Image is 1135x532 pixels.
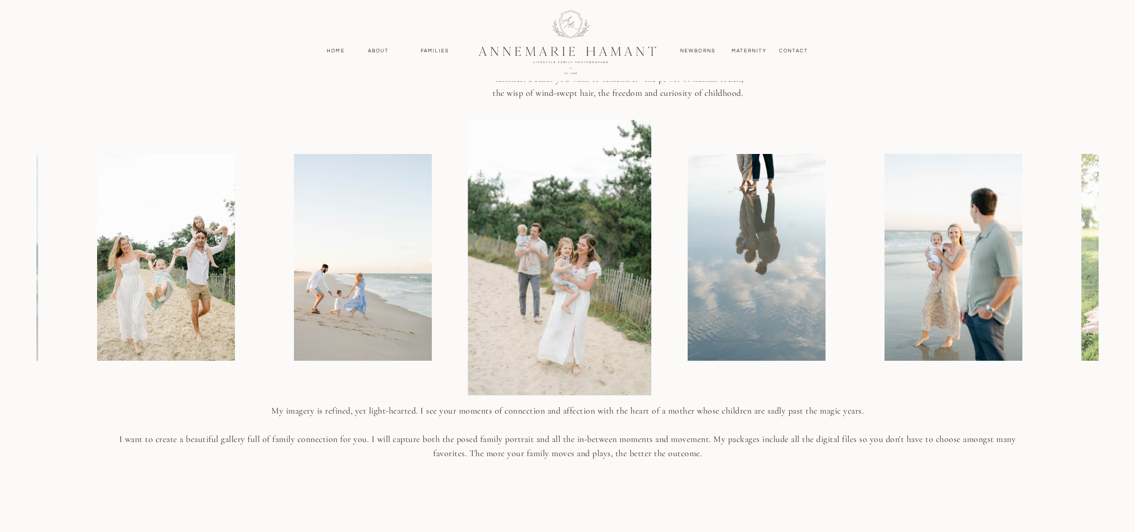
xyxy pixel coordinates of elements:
a: Families [415,47,455,55]
a: Home [323,47,349,55]
a: contact [774,47,813,55]
a: Newborns [677,47,719,55]
p: Highlights [344,59,445,91]
p: My imagery is refined, yet light-hearted. I see your moments of connection and affection with the... [108,403,1027,525]
a: MAternity [732,47,766,55]
a: About [365,47,391,55]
